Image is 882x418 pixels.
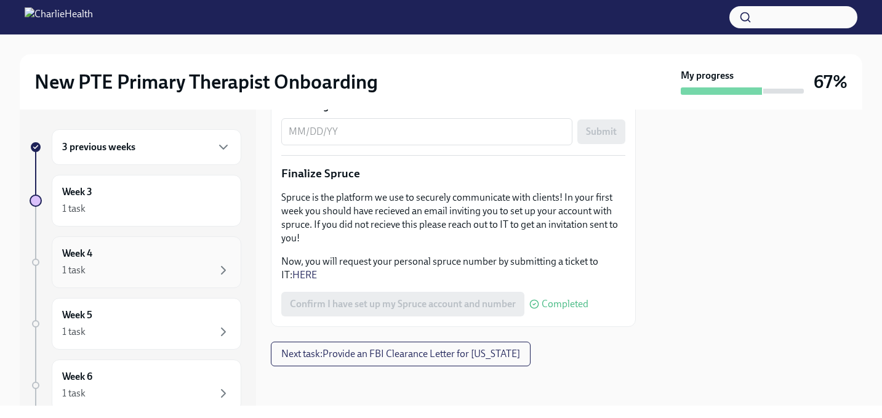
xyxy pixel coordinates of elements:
a: HERE [292,269,317,281]
span: Next task : Provide an FBI Clearance Letter for [US_STATE] [281,348,520,360]
p: Finalize Spruce [281,166,625,182]
div: 1 task [62,263,86,277]
a: Week 31 task [30,175,241,227]
h6: Week 3 [62,185,92,199]
div: 1 task [62,387,86,400]
a: Week 51 task [30,298,241,350]
h6: Week 6 [62,370,92,384]
button: Next task:Provide an FBI Clearance Letter for [US_STATE] [271,342,531,366]
h6: Week 4 [62,247,92,260]
h2: New PTE Primary Therapist Onboarding [34,70,378,94]
div: 1 task [62,325,86,339]
a: Week 61 task [30,360,241,411]
h6: 3 previous weeks [62,140,135,154]
span: Completed [542,299,588,309]
a: Week 41 task [30,236,241,288]
div: 3 previous weeks [52,129,241,165]
p: Now, you will request your personal spruce number by submitting a ticket to IT: [281,255,625,282]
h6: Week 5 [62,308,92,322]
div: 1 task [62,202,86,215]
img: CharlieHealth [25,7,93,27]
p: Spruce is the platform we use to securely communicate with clients! In your first week you should... [281,191,625,245]
h3: 67% [814,71,848,93]
strong: My progress [681,69,734,82]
